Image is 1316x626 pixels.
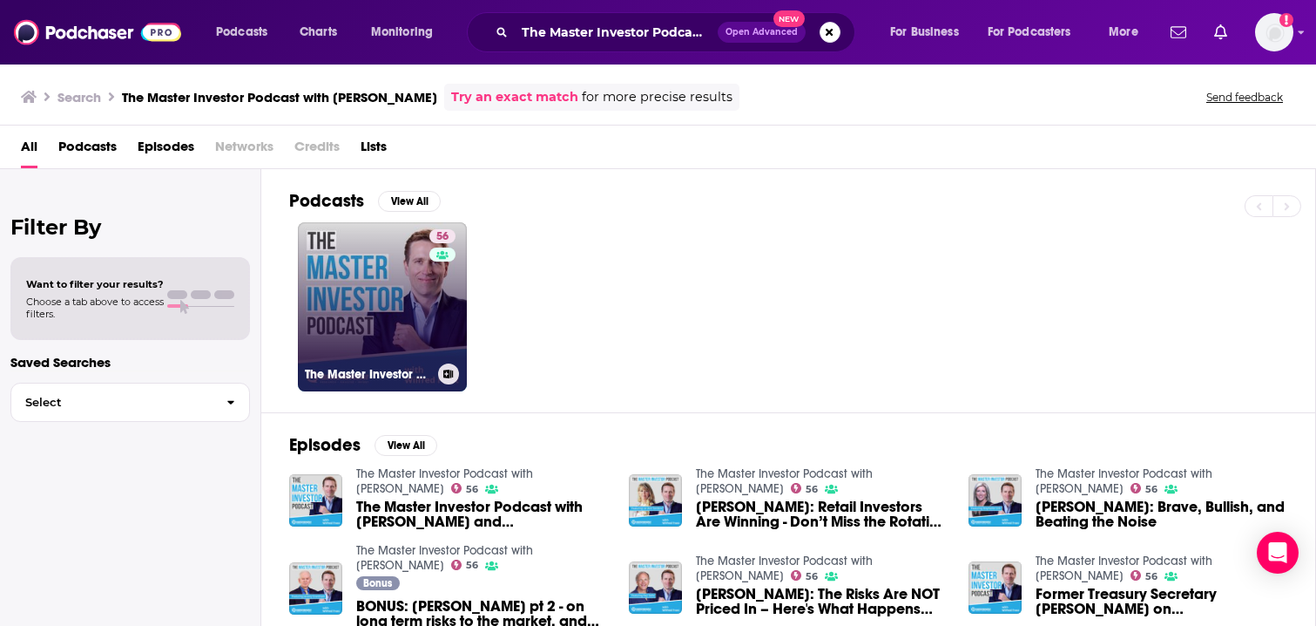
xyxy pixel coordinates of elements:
[1097,18,1160,46] button: open menu
[696,466,873,496] a: The Master Investor Podcast with Wilfred Frost
[10,383,250,422] button: Select
[773,10,805,27] span: New
[451,87,578,107] a: Try an exact match
[26,278,164,290] span: Want to filter your results?
[718,22,806,43] button: Open AdvancedNew
[289,190,364,212] h2: Podcasts
[371,20,433,44] span: Monitoring
[356,466,533,496] a: The Master Investor Podcast with Wilfred Frost
[1145,573,1157,581] span: 56
[294,133,340,168] span: Credits
[1036,554,1212,583] a: The Master Investor Podcast with Wilfred Frost
[968,561,1022,615] img: Former Treasury Secretary Jack Lew on Trump, Deficits and the Dollar
[483,12,872,52] div: Search podcasts, credits, & more...
[988,20,1071,44] span: For Podcasters
[1109,20,1138,44] span: More
[696,500,948,529] a: Liz Ann Sonders: Retail Investors Are Winning - Don’t Miss the Rotation Beneath the S&P
[289,562,342,616] img: BONUS: Jeremy Grantham pt 2 - on long term risks to the market, and humanity
[451,560,479,570] a: 56
[359,18,456,46] button: open menu
[890,20,959,44] span: For Business
[968,474,1022,527] img: Stephanie Link: Brave, Bullish, and Beating the Noise
[1164,17,1193,47] a: Show notifications dropdown
[356,500,608,529] span: The Master Investor Podcast with [PERSON_NAME] and [PERSON_NAME]
[1036,587,1287,616] a: Former Treasury Secretary Jack Lew on Trump, Deficits and the Dollar
[289,434,361,456] h2: Episodes
[1255,13,1293,51] span: Logged in as ellerylsmith123
[582,87,732,107] span: for more precise results
[696,500,948,529] span: [PERSON_NAME]: Retail Investors Are Winning - Don’t Miss the Rotation Beneath the S&P
[10,214,250,240] h2: Filter By
[356,543,533,573] a: The Master Investor Podcast with Wilfred Frost
[1207,17,1234,47] a: Show notifications dropdown
[878,18,981,46] button: open menu
[629,474,682,527] img: Liz Ann Sonders: Retail Investors Are Winning - Don’t Miss the Rotation Beneath the S&P
[725,28,798,37] span: Open Advanced
[204,18,290,46] button: open menu
[21,133,37,168] a: All
[58,133,117,168] a: Podcasts
[436,228,449,246] span: 56
[14,16,181,49] img: Podchaser - Follow, Share and Rate Podcasts
[1257,532,1299,574] div: Open Intercom Messenger
[806,573,818,581] span: 56
[696,554,873,583] a: The Master Investor Podcast with Wilfred Frost
[1145,486,1157,493] span: 56
[466,486,478,493] span: 56
[1130,483,1158,493] a: 56
[363,578,392,589] span: Bonus
[289,474,342,527] img: The Master Investor Podcast with Wilfred Frost and Jim Mellon
[696,587,948,616] span: [PERSON_NAME]: The Risks Are NOT Priced In – Here's What Happens Next
[1255,13,1293,51] button: Show profile menu
[57,89,101,105] h3: Search
[1036,466,1212,496] a: The Master Investor Podcast with Wilfred Frost
[215,133,273,168] span: Networks
[451,483,479,493] a: 56
[298,222,467,391] a: 56The Master Investor Podcast with [PERSON_NAME]
[289,190,441,212] a: PodcastsView All
[300,20,337,44] span: Charts
[11,397,213,408] span: Select
[1036,587,1287,616] span: Former Treasury Secretary [PERSON_NAME] on [PERSON_NAME], Deficits and the Dollar
[216,20,267,44] span: Podcasts
[976,18,1097,46] button: open menu
[1279,13,1293,27] svg: Add a profile image
[356,500,608,529] a: The Master Investor Podcast with Wilfred Frost and Jim Mellon
[806,486,818,493] span: 56
[629,561,682,615] img: Ray Dalio: The Risks Are NOT Priced In – Here's What Happens Next
[515,18,718,46] input: Search podcasts, credits, & more...
[466,561,478,569] span: 56
[378,191,441,212] button: View All
[361,133,387,168] a: Lists
[305,367,431,382] h3: The Master Investor Podcast with [PERSON_NAME]
[375,435,437,456] button: View All
[696,587,948,616] a: Ray Dalio: The Risks Are NOT Priced In – Here's What Happens Next
[1036,500,1287,529] span: [PERSON_NAME]: Brave, Bullish, and Beating the Noise
[429,229,456,243] a: 56
[791,570,819,581] a: 56
[288,18,348,46] a: Charts
[1130,570,1158,581] a: 56
[138,133,194,168] a: Episodes
[1255,13,1293,51] img: User Profile
[1036,500,1287,529] a: Stephanie Link: Brave, Bullish, and Beating the Noise
[791,483,819,493] a: 56
[122,89,437,105] h3: The Master Investor Podcast with [PERSON_NAME]
[289,434,437,456] a: EpisodesView All
[10,354,250,371] p: Saved Searches
[1201,90,1288,105] button: Send feedback
[26,296,164,320] span: Choose a tab above to access filters.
